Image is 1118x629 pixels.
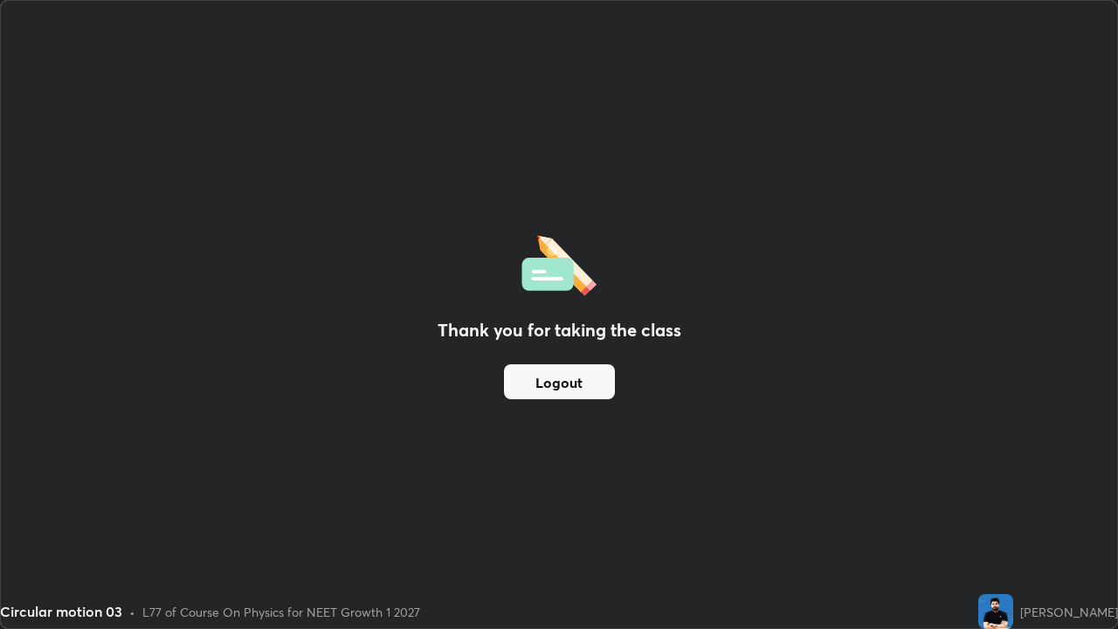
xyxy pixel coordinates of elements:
[504,364,615,399] button: Logout
[521,230,597,296] img: offlineFeedback.1438e8b3.svg
[129,603,135,621] div: •
[978,594,1013,629] img: 83a18a2ccf0346ec988349b1c8dfe260.jpg
[1020,603,1118,621] div: [PERSON_NAME]
[438,317,681,343] h2: Thank you for taking the class
[142,603,420,621] div: L77 of Course On Physics for NEET Growth 1 2027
